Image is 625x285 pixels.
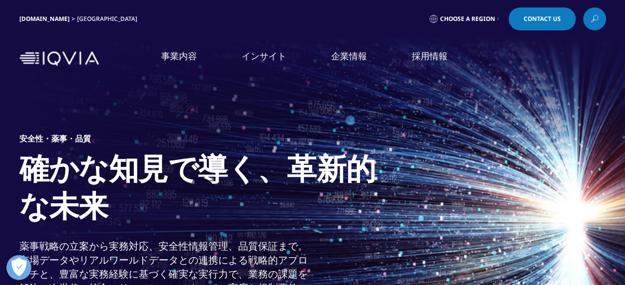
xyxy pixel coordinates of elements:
[6,255,31,280] button: 優先設定センターを開く
[331,50,367,62] a: 企業情報
[412,50,447,62] a: 採用情報
[440,15,495,23] span: Choose a Region
[19,14,70,23] a: [DOMAIN_NAME]
[242,50,286,62] a: インサイト
[524,16,561,22] span: Contact Us
[161,50,197,62] a: 事業内容
[103,35,606,82] nav: Primary
[19,149,392,230] h1: 確かな知見で導く、革新的な未来
[509,7,576,30] a: Contact Us
[77,15,141,23] div: [GEOGRAPHIC_DATA]
[19,134,91,143] h5: 安全性・薬事・品質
